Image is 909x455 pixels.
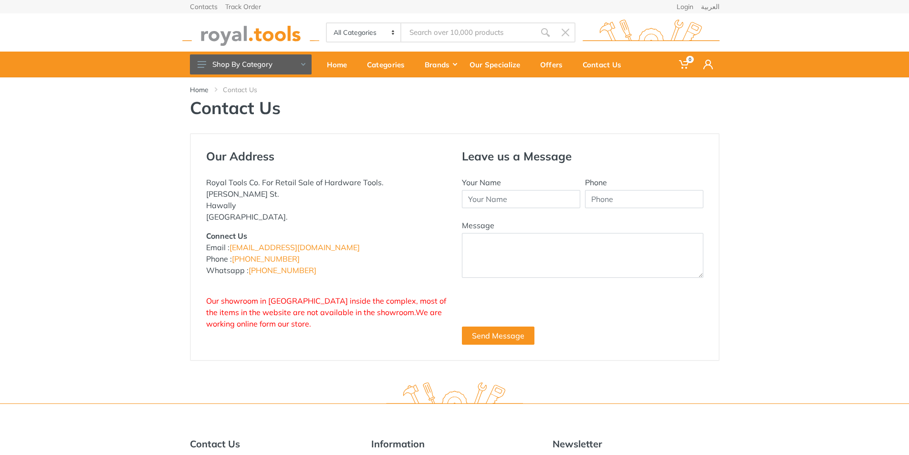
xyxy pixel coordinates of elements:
[401,22,535,42] input: Site search
[223,85,272,95] li: Contact Us
[463,54,533,74] div: Our Specialize
[672,52,697,77] a: 0
[360,54,418,74] div: Categories
[462,190,580,208] input: Your Name
[190,97,720,118] h1: Contact Us
[533,54,576,74] div: Offers
[206,296,446,328] span: Our showroom in [GEOGRAPHIC_DATA] inside the complex, most of the items in the website are not av...
[686,56,694,63] span: 0
[386,382,523,409] img: royal.tools Logo
[585,177,607,188] label: Phone
[232,254,300,264] a: [PHONE_NUMBER]
[462,289,607,327] iframe: reCAPTCHA
[320,54,360,74] div: Home
[462,177,501,188] label: Your Name
[206,177,448,222] p: Royal Tools Co. For Retail Sale of Hardware Tools. [PERSON_NAME] St. Hawally [GEOGRAPHIC_DATA].
[701,3,720,10] a: العربية
[360,52,418,77] a: Categories
[230,243,360,252] a: [EMAIL_ADDRESS][DOMAIN_NAME]
[190,85,209,95] a: Home
[463,52,533,77] a: Our Specialize
[190,85,720,95] nav: breadcrumb
[206,149,448,163] h4: Our Address
[576,52,635,77] a: Contact Us
[576,54,635,74] div: Contact Us
[418,54,463,74] div: Brands
[371,438,538,450] h5: Information
[677,3,693,10] a: Login
[190,3,218,10] a: Contacts
[462,327,534,345] button: Send Message
[206,230,448,276] p: Email : Phone : Whatsapp :
[462,220,494,231] label: Message
[182,20,319,46] img: royal.tools Logo
[553,438,720,450] h5: Newsletter
[533,52,576,77] a: Offers
[583,20,720,46] img: royal.tools Logo
[206,231,247,241] strong: Connect Us
[320,52,360,77] a: Home
[190,438,357,450] h5: Contact Us
[585,190,703,208] input: Phone
[462,149,703,163] h4: Leave us a Message
[190,54,312,74] button: Shop By Category
[327,23,402,42] select: Category
[225,3,261,10] a: Track Order
[249,265,316,275] a: [PHONE_NUMBER]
